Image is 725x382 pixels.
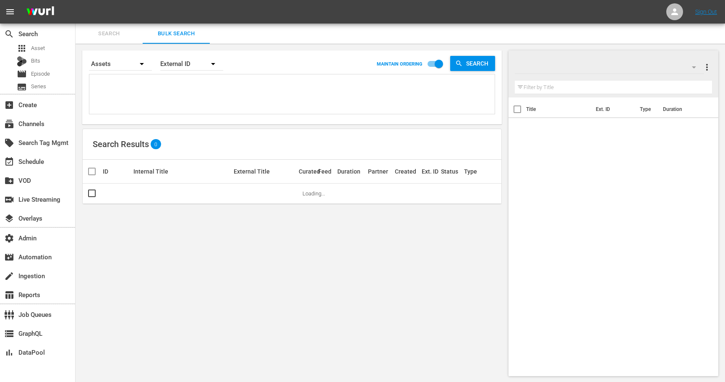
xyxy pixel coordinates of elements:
[4,119,14,129] span: Channels
[4,271,14,281] span: Ingestion
[151,141,161,147] span: 0
[5,7,15,17] span: menu
[299,168,316,175] div: Curated
[4,290,14,300] span: Reports
[4,195,14,205] span: Live Streaming
[702,62,712,72] span: more_vert
[160,52,223,76] div: External ID
[4,138,14,148] span: Search Tag Mgmt
[31,70,50,78] span: Episode
[337,168,365,175] div: Duration
[4,329,14,339] span: GraphQL
[4,29,14,39] span: Search
[635,97,658,121] th: Type
[17,56,27,66] div: Bits
[4,176,14,186] span: VOD
[4,310,14,320] span: Job Queues
[4,100,14,110] span: Create
[89,52,152,76] div: Assets
[93,139,149,149] span: Search Results
[4,213,14,224] span: Overlays
[526,97,591,121] th: Title
[31,57,40,65] span: Bits
[702,57,712,77] button: more_vert
[463,56,495,71] span: Search
[234,168,297,175] div: External Title
[103,168,131,175] div: ID
[4,233,14,243] span: Admin
[81,29,138,39] span: Search
[658,97,708,121] th: Duration
[591,97,634,121] th: Ext. ID
[17,43,27,53] span: Asset
[17,69,27,79] span: Episode
[31,82,46,91] span: Series
[31,44,45,53] span: Asset
[4,157,14,167] span: Schedule
[303,190,325,197] span: Loading...
[368,168,392,175] div: Partner
[395,168,419,175] div: Created
[450,56,495,71] button: Search
[377,61,422,67] p: MAINTAIN ORDERING
[422,168,438,175] div: Ext. ID
[133,168,231,175] div: Internal Title
[17,82,27,92] span: Series
[318,168,335,175] div: Feed
[441,168,462,175] div: Status
[464,168,477,175] div: Type
[4,348,14,358] span: DataPool
[20,2,60,22] img: ans4CAIJ8jUAAAAAAAAAAAAAAAAAAAAAAAAgQb4GAAAAAAAAAAAAAAAAAAAAAAAAJMjXAAAAAAAAAAAAAAAAAAAAAAAAgAT5G...
[148,29,205,39] span: Bulk Search
[695,8,717,15] a: Sign Out
[4,252,14,262] span: Automation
